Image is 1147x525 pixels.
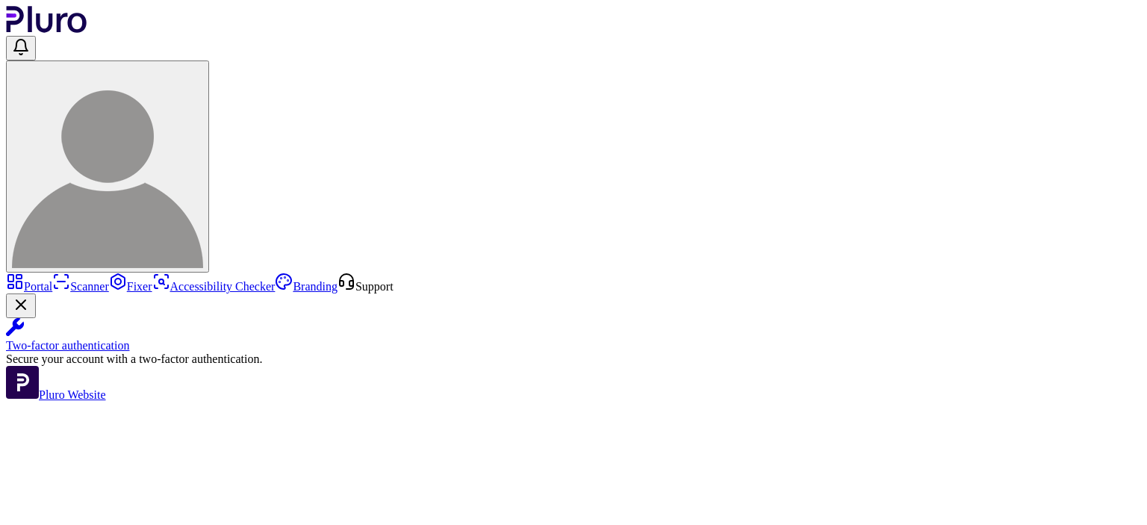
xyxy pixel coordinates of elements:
a: Branding [275,280,338,293]
aside: Sidebar menu [6,273,1141,402]
a: Portal [6,280,52,293]
button: Open notifications, you have undefined new notifications [6,36,36,60]
a: Fixer [109,280,152,293]
a: Open Support screen [338,280,394,293]
a: Accessibility Checker [152,280,276,293]
a: Two-factor authentication [6,318,1141,352]
button: Close Two-factor authentication notification [6,293,36,318]
div: Two-factor authentication [6,339,1141,352]
img: User avatar [12,77,203,268]
button: User avatar [6,60,209,273]
div: Secure your account with a two-factor authentication. [6,352,1141,366]
a: Open Pluro Website [6,388,106,401]
a: Logo [6,22,87,35]
a: Scanner [52,280,109,293]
